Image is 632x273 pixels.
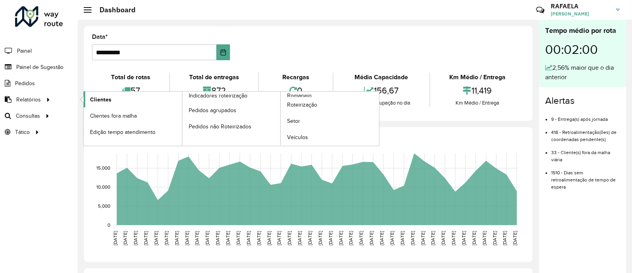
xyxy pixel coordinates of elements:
text: [DATE] [215,231,220,245]
h2: Dashboard [92,6,136,14]
span: Roteirização [287,101,317,109]
div: Tempo médio por rota [545,25,620,36]
text: [DATE] [256,231,261,245]
div: Total de entregas [172,73,256,82]
text: [DATE] [184,231,190,245]
text: [DATE] [113,231,118,245]
text: 5,000 [98,203,110,208]
text: [DATE] [246,231,251,245]
a: Romaneio [182,92,379,146]
text: [DATE] [400,231,405,245]
text: [DATE] [430,231,435,245]
text: [DATE] [205,231,210,245]
a: Edição tempo atendimento [84,124,182,140]
span: Indicadores roteirização [189,92,247,100]
text: [DATE] [153,231,159,245]
a: Veículos [281,130,379,145]
span: Edição tempo atendimento [90,128,155,136]
div: 872 [172,82,256,99]
text: [DATE] [420,231,425,245]
div: 156,67 [335,82,427,99]
span: Setor [287,117,300,125]
li: 9 - Entrega(s) após jornada [551,110,620,123]
text: [DATE] [225,231,230,245]
div: Média de ocupação no dia [335,99,427,107]
text: 15,000 [96,166,110,171]
text: [DATE] [195,231,200,245]
span: Romaneio [287,92,312,100]
span: Pedidos não Roteirizados [189,122,251,131]
text: 0 [107,222,110,227]
button: Choose Date [216,44,230,60]
text: [DATE] [236,231,241,245]
text: [DATE] [379,231,384,245]
span: Relatórios [16,95,41,104]
a: Clientes [84,92,182,107]
text: [DATE] [123,231,128,245]
span: Clientes fora malha [90,112,137,120]
text: [DATE] [276,231,282,245]
text: 10,000 [96,185,110,190]
span: Painel de Sugestão [16,63,63,71]
span: [PERSON_NAME] [551,10,610,17]
li: 418 - Retroalimentação(ões) de coordenadas pendente(s) [551,123,620,143]
text: [DATE] [318,231,323,245]
text: [DATE] [297,231,302,245]
a: Pedidos agrupados [182,102,281,118]
text: [DATE] [471,231,477,245]
text: [DATE] [451,231,456,245]
div: 0 [261,82,330,99]
a: Clientes fora malha [84,108,182,124]
text: [DATE] [349,231,354,245]
text: [DATE] [461,231,466,245]
text: [DATE] [410,231,415,245]
div: Km Médio / Entrega [432,73,523,82]
text: [DATE] [492,231,497,245]
div: 00:02:00 [545,36,620,63]
text: [DATE] [328,231,333,245]
div: 11,419 [432,82,523,99]
text: [DATE] [482,231,487,245]
text: [DATE] [369,231,374,245]
h4: Alertas [545,95,620,107]
a: Contato Rápido [532,2,549,19]
text: [DATE] [133,231,138,245]
span: Veículos [287,133,308,141]
div: Média Capacidade [335,73,427,82]
text: [DATE] [174,231,179,245]
span: Consultas [16,112,40,120]
text: [DATE] [502,231,508,245]
text: [DATE] [143,231,148,245]
span: Clientes [90,95,111,104]
span: Tático [15,128,30,136]
li: 33 - Cliente(s) fora da malha viária [551,143,620,163]
div: Total de rotas [94,73,167,82]
span: Painel [17,47,32,55]
text: [DATE] [307,231,312,245]
span: Pedidos agrupados [189,106,236,115]
text: [DATE] [440,231,446,245]
text: [DATE] [389,231,395,245]
a: Roteirização [281,97,379,113]
text: [DATE] [164,231,169,245]
div: 2,56% maior que o dia anterior [545,63,620,82]
text: [DATE] [266,231,272,245]
a: Setor [281,113,379,129]
span: Pedidos [15,79,35,88]
text: [DATE] [338,231,343,245]
div: Km Médio / Entrega [432,99,523,107]
a: Indicadores roteirização [84,92,281,146]
li: 1510 - Dias sem retroalimentação de tempo de espera [551,163,620,191]
text: [DATE] [287,231,292,245]
h3: RAFAELA [551,2,610,10]
div: Recargas [261,73,330,82]
label: Data [92,32,108,42]
text: [DATE] [358,231,364,245]
text: [DATE] [512,231,517,245]
a: Pedidos não Roteirizados [182,118,281,134]
div: 57 [94,82,167,99]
